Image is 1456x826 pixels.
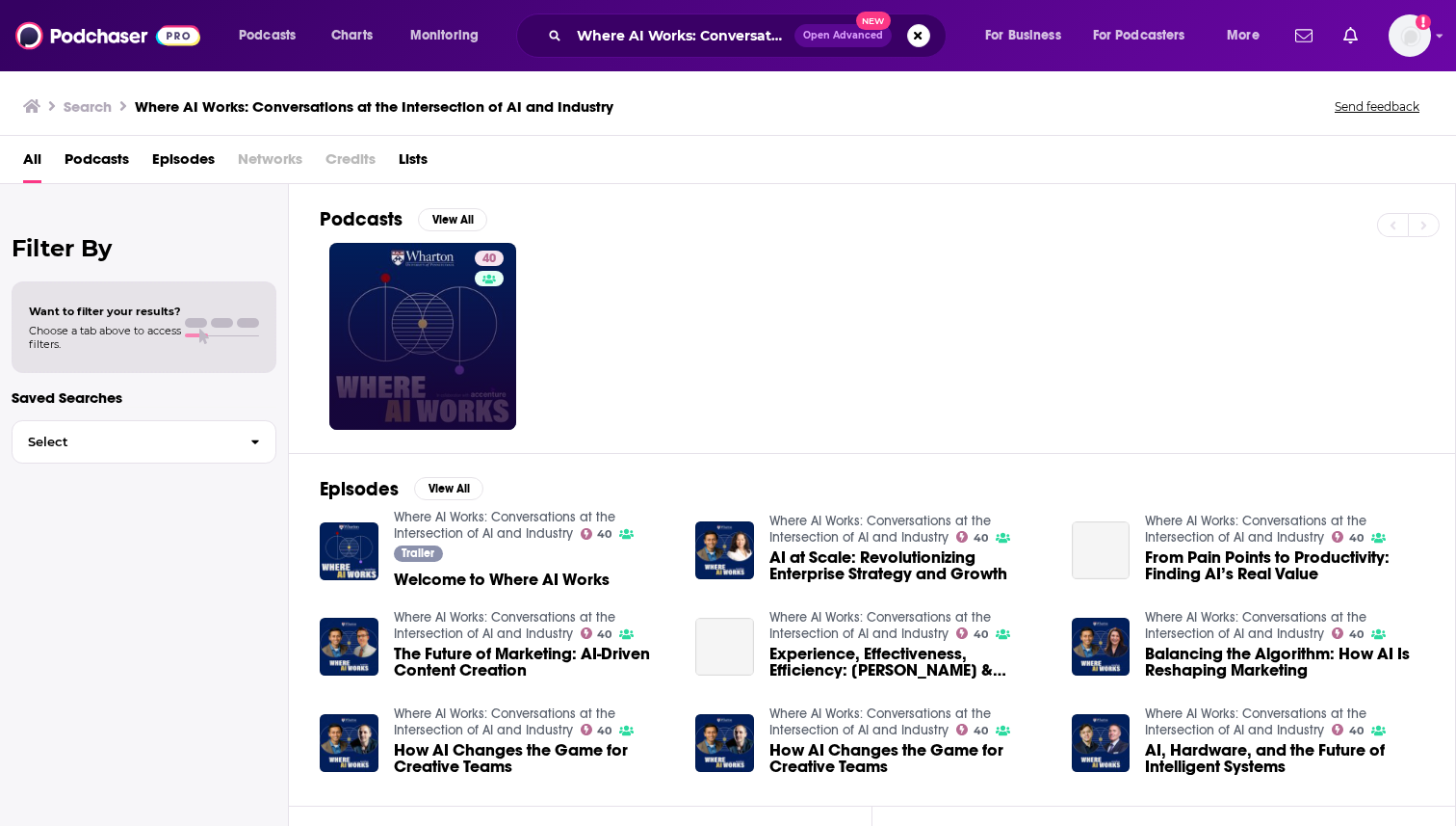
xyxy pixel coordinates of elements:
img: AI, Hardware, and the Future of Intelligent Systems [1072,714,1131,773]
a: AI at Scale: Revolutionizing Enterprise Strategy and Growth [769,549,1049,582]
span: From Pain Points to Productivity: Finding AI’s Real Value [1145,549,1424,582]
span: New [856,12,891,30]
a: Experience, Effectiveness, Efficiency: Johnson & Johnson’s AI Journey [695,618,754,677]
span: 40 [597,727,611,735]
button: View All [414,477,483,500]
span: Want to filter your results? [29,305,181,318]
a: Lists [399,144,428,183]
span: Select [13,436,235,448]
img: How AI Changes the Game for Creative Teams [695,714,754,773]
img: The Future of Marketing: AI-Driven Content Creation [320,618,378,677]
a: From Pain Points to Productivity: Finding AI’s Real Value [1072,521,1131,580]
button: open menu [972,20,1085,51]
a: All [23,144,41,183]
span: Choose a tab above to access filters. [29,324,181,351]
a: How AI Changes the Game for Creative Teams [769,742,1049,775]
a: 40 [475,251,504,266]
a: 40 [1332,724,1364,735]
button: View All [418,208,487,231]
span: Monitoring [410,22,479,49]
img: Welcome to Where AI Works [320,522,378,581]
a: How AI Changes the Game for Creative Teams [394,742,673,775]
button: Open AdvancedNew [794,24,892,47]
a: Where AI Works: Conversations at the Intersection of AI and Industry [1145,609,1366,642]
a: Where AI Works: Conversations at the Intersection of AI and Industry [1145,706,1366,738]
p: Saved Searches [12,388,276,407]
span: More [1227,22,1260,49]
span: 40 [1349,727,1364,735]
span: 40 [974,727,988,735]
span: 40 [482,250,496,269]
a: 40 [581,627,612,639]
img: Balancing the Algorithm: How AI Is Reshaping Marketing [1072,618,1131,677]
a: Where AI Works: Conversations at the Intersection of AI and Industry [394,706,615,738]
span: For Business [985,22,1061,49]
button: Select [12,420,276,464]
span: 40 [1349,630,1364,639]
button: Show profile menu [1389,14,1431,57]
a: Charts [319,20,384,51]
span: Open Advanced [803,31,883,40]
div: Search podcasts, credits, & more... [534,13,965,58]
span: Credits [325,144,376,183]
span: Balancing the Algorithm: How AI Is Reshaping Marketing [1145,646,1424,679]
img: User Profile [1389,14,1431,57]
h2: Episodes [320,477,399,501]
button: open menu [225,20,321,51]
img: AI at Scale: Revolutionizing Enterprise Strategy and Growth [695,521,754,580]
span: Trailer [402,547,434,559]
a: Episodes [152,144,215,183]
span: Charts [331,22,373,49]
a: 40 [1332,627,1364,639]
span: For Podcasters [1093,22,1185,49]
a: 40 [956,724,988,735]
a: 40 [581,528,612,540]
span: Experience, Effectiveness, Efficiency: [PERSON_NAME] & [PERSON_NAME] Journey [769,646,1049,679]
span: Networks [238,144,302,183]
a: Where AI Works: Conversations at the Intersection of AI and Industry [769,706,991,738]
h2: Podcasts [320,207,403,231]
a: EpisodesView All [320,477,483,501]
button: open menu [1213,20,1284,51]
h3: Where AI Works: Conversations at the Intersection of AI and Industry [135,97,613,116]
span: 40 [974,630,988,639]
span: 40 [597,530,611,539]
a: Where AI Works: Conversations at the Intersection of AI and Industry [769,513,991,546]
a: Welcome to Where AI Works [394,572,610,588]
a: PodcastsView All [320,207,487,231]
img: Podchaser - Follow, Share and Rate Podcasts [15,17,200,54]
svg: Add a profile image [1416,14,1431,30]
a: AI, Hardware, and the Future of Intelligent Systems [1145,742,1424,775]
span: 40 [974,534,988,543]
span: Podcasts [239,22,296,49]
button: open menu [397,20,504,51]
a: 40 [956,627,988,639]
a: Podcasts [65,144,129,183]
a: The Future of Marketing: AI-Driven Content Creation [394,646,673,679]
a: Where AI Works: Conversations at the Intersection of AI and Industry [769,609,991,642]
a: 40 [329,243,516,430]
a: 40 [956,531,988,543]
span: 40 [597,630,611,639]
h2: Filter By [12,234,276,262]
img: How AI Changes the Game for Creative Teams [320,714,378,773]
a: 40 [1332,531,1364,543]
a: Where AI Works: Conversations at the Intersection of AI and Industry [394,609,615,642]
a: Show notifications dropdown [1287,19,1320,52]
a: 40 [581,724,612,735]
